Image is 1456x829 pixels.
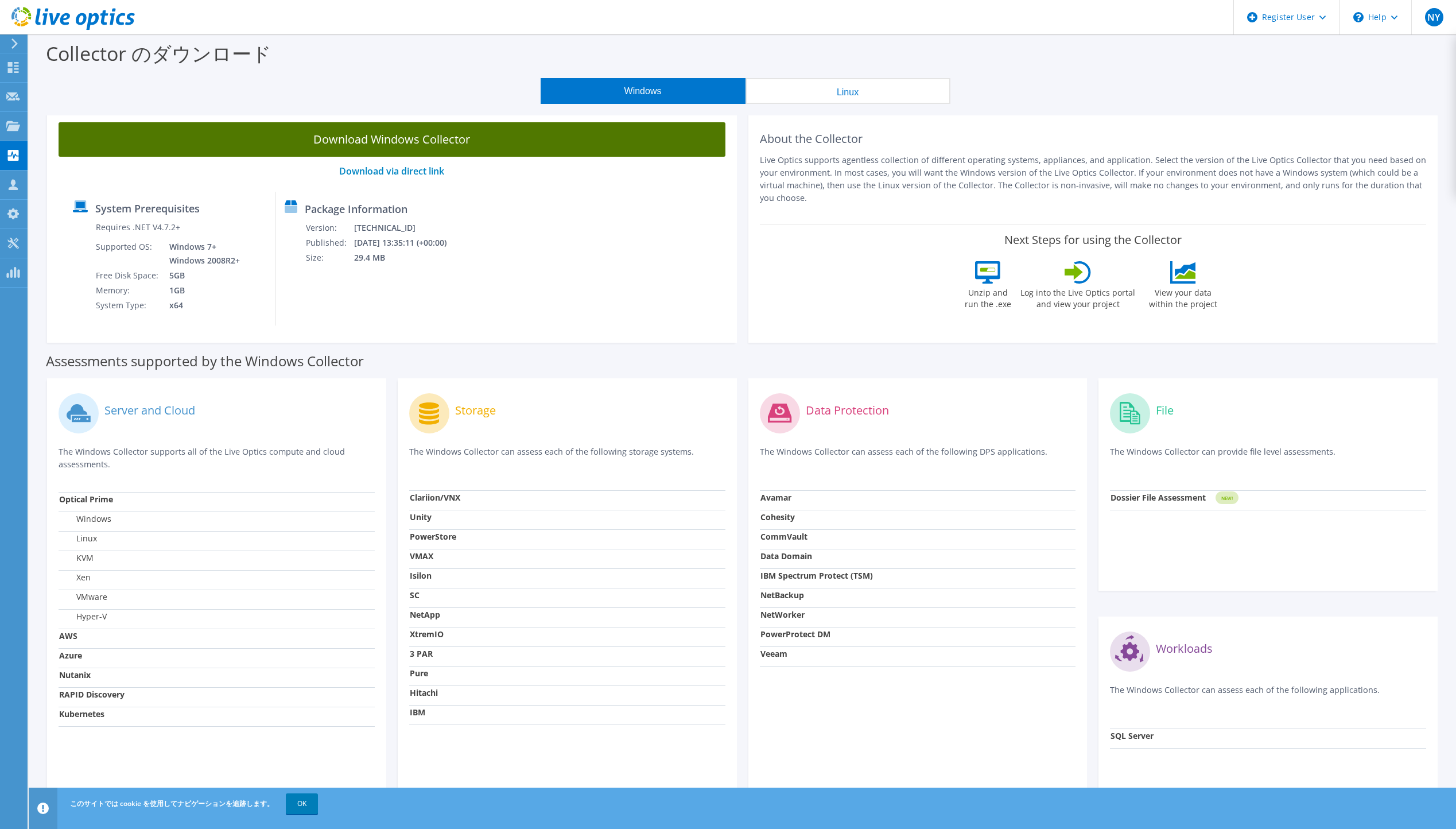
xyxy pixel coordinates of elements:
[961,284,1014,310] label: Unzip and run the .exe
[59,591,107,603] label: VMware
[409,446,725,469] p: The Windows Collector can assess each of the following storage systems.
[59,611,107,622] label: Hyper-V
[59,630,77,641] strong: AWS
[760,446,1076,469] p: The Windows Collector can assess each of the following DPS applications.
[95,283,161,298] td: Memory:
[1221,495,1233,501] tspan: NEW!
[1020,284,1136,310] label: Log into the Live Optics portal and view your project
[806,405,889,416] label: Data Protection
[305,250,354,265] td: Size:
[161,239,242,268] td: Windows 7+ Windows 2008R2+
[59,446,375,471] p: The Windows Collector supports all of the Live Optics compute and cloud assessments.
[1111,492,1206,503] strong: Dossier File Assessment
[59,650,82,661] strong: Azure
[59,669,91,680] strong: Nutanix
[95,203,200,214] label: System Prerequisites
[1110,446,1426,469] p: The Windows Collector can provide file level assessments.
[95,298,161,313] td: System Type:
[59,708,104,719] strong: Kubernetes
[760,590,804,601] strong: NetBackup
[59,572,91,583] label: Xen
[410,590,420,601] strong: SC
[286,793,318,814] a: OK
[95,239,161,268] td: Supported OS:
[1110,684,1426,707] p: The Windows Collector can assess each of the following applications.
[410,512,432,522] strong: Unity
[410,570,432,581] strong: Isilon
[59,552,94,564] label: KVM
[305,220,354,235] td: Version:
[746,78,950,104] button: Linux
[59,122,725,157] a: Download Windows Collector
[760,570,873,581] strong: IBM Spectrum Protect (TSM)
[410,551,433,561] strong: VMAX
[541,78,746,104] button: Windows
[455,405,496,416] label: Storage
[1353,12,1364,22] svg: \n
[354,250,461,265] td: 29.4 MB
[96,222,180,233] label: Requires .NET V4.7.2+
[410,609,440,620] strong: NetApp
[46,40,271,67] label: Collector のダウンロード
[410,492,460,503] strong: Clariion/VNX
[1004,233,1182,247] label: Next Steps for using the Collector
[760,629,830,640] strong: PowerProtect DM
[1156,405,1174,416] label: File
[305,203,407,215] label: Package Information
[760,492,791,503] strong: Avamar
[760,531,807,542] strong: CommVault
[1425,8,1443,26] span: NY
[354,220,461,235] td: [TECHNICAL_ID]
[161,298,242,313] td: x64
[410,707,425,718] strong: IBM
[410,687,438,698] strong: Hitachi
[59,689,125,700] strong: RAPID Discovery
[161,268,242,283] td: 5GB
[59,494,113,505] strong: Optical Prime
[760,648,787,659] strong: Veeam
[760,609,805,620] strong: NetWorker
[339,165,444,177] a: Download via direct link
[410,629,444,640] strong: XtremIO
[46,355,364,367] label: Assessments supported by the Windows Collector
[410,648,433,659] strong: 3 PAR
[1156,643,1213,654] label: Workloads
[161,283,242,298] td: 1GB
[760,512,795,522] strong: Cohesity
[410,668,428,679] strong: Pure
[305,235,354,250] td: Published:
[95,268,161,283] td: Free Disk Space:
[59,513,111,525] label: Windows
[1111,730,1154,741] strong: SQL Server
[354,235,461,250] td: [DATE] 13:35:11 (+00:00)
[1141,284,1224,310] label: View your data within the project
[760,551,812,561] strong: Data Domain
[760,132,1427,146] h2: About the Collector
[760,154,1427,204] p: Live Optics supports agentless collection of different operating systems, appliances, and applica...
[59,533,97,544] label: Linux
[104,405,195,416] label: Server and Cloud
[410,531,456,542] strong: PowerStore
[70,799,274,808] span: このサイトでは cookie を使用してナビゲーションを追跡します。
